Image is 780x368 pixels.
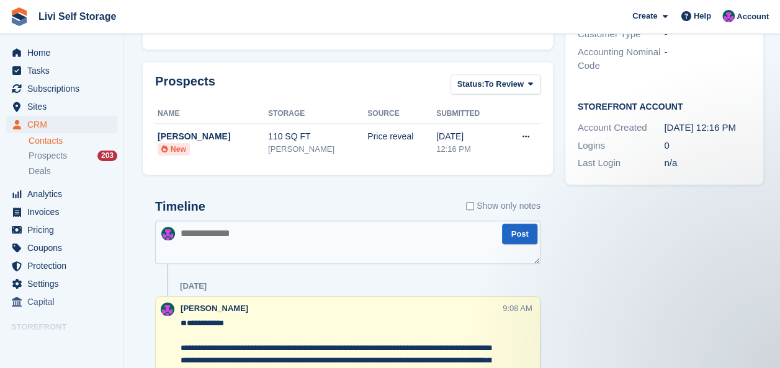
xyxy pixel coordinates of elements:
[6,336,117,354] a: menu
[268,143,367,156] div: [PERSON_NAME]
[29,150,67,162] span: Prospects
[268,104,367,124] th: Storage
[6,275,117,292] a: menu
[578,121,665,135] div: Account Created
[27,336,102,354] span: Online Store
[6,185,117,203] a: menu
[97,151,117,161] div: 203
[29,165,51,177] span: Deals
[161,302,174,316] img: Graham Cameron
[578,45,665,73] div: Accounting Nominal Code
[155,74,215,97] h2: Prospects
[578,156,665,170] div: Last Login
[155,104,268,124] th: Name
[27,185,102,203] span: Analytics
[578,139,665,153] div: Logins
[27,239,102,256] span: Coupons
[722,10,735,22] img: Graham Cameron
[632,10,657,22] span: Create
[6,257,117,274] a: menu
[436,130,501,143] div: [DATE]
[436,143,501,156] div: 12:16 PM
[664,121,751,135] div: [DATE] 12:16 PM
[6,44,117,61] a: menu
[181,304,248,313] span: [PERSON_NAME]
[578,27,665,42] div: Customer Type
[27,257,102,274] span: Protection
[27,44,102,61] span: Home
[34,6,121,27] a: Livi Self Storage
[6,80,117,97] a: menu
[367,130,436,143] div: Price reveal
[502,224,537,244] button: Post
[268,130,367,143] div: 110 SQ FT
[436,104,501,124] th: Submitted
[485,78,524,90] span: To Review
[155,199,205,214] h2: Timeline
[6,116,117,133] a: menu
[6,239,117,256] a: menu
[694,10,711,22] span: Help
[10,7,29,26] img: stora-icon-8386f47178a22dfd0bd8f6a31ec36ba5ce8667c1dd55bd0f319d3a0aa187defe.svg
[27,221,102,239] span: Pricing
[367,104,436,124] th: Source
[27,275,102,292] span: Settings
[664,156,751,170] div: n/a
[27,116,102,133] span: CRM
[466,199,540,212] label: Show only notes
[737,11,769,23] span: Account
[27,62,102,79] span: Tasks
[27,80,102,97] span: Subscriptions
[664,27,751,42] div: -
[158,130,268,143] div: [PERSON_NAME]
[27,293,102,310] span: Capital
[664,45,751,73] div: -
[6,98,117,115] a: menu
[6,221,117,239] a: menu
[29,149,117,162] a: Prospects 203
[503,302,532,314] div: 9:08 AM
[102,338,117,353] a: Preview store
[6,293,117,310] a: menu
[158,143,190,156] li: New
[161,227,175,240] img: Graham Cameron
[466,199,474,212] input: Show only notes
[6,62,117,79] a: menu
[451,74,540,95] button: Status: To Review
[27,203,102,221] span: Invoices
[29,135,117,147] a: Contacts
[457,78,485,90] span: Status:
[29,165,117,178] a: Deals
[664,139,751,153] div: 0
[578,100,751,112] h2: Storefront Account
[6,203,117,221] a: menu
[27,98,102,115] span: Sites
[11,321,123,333] span: Storefront
[180,281,207,291] div: [DATE]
